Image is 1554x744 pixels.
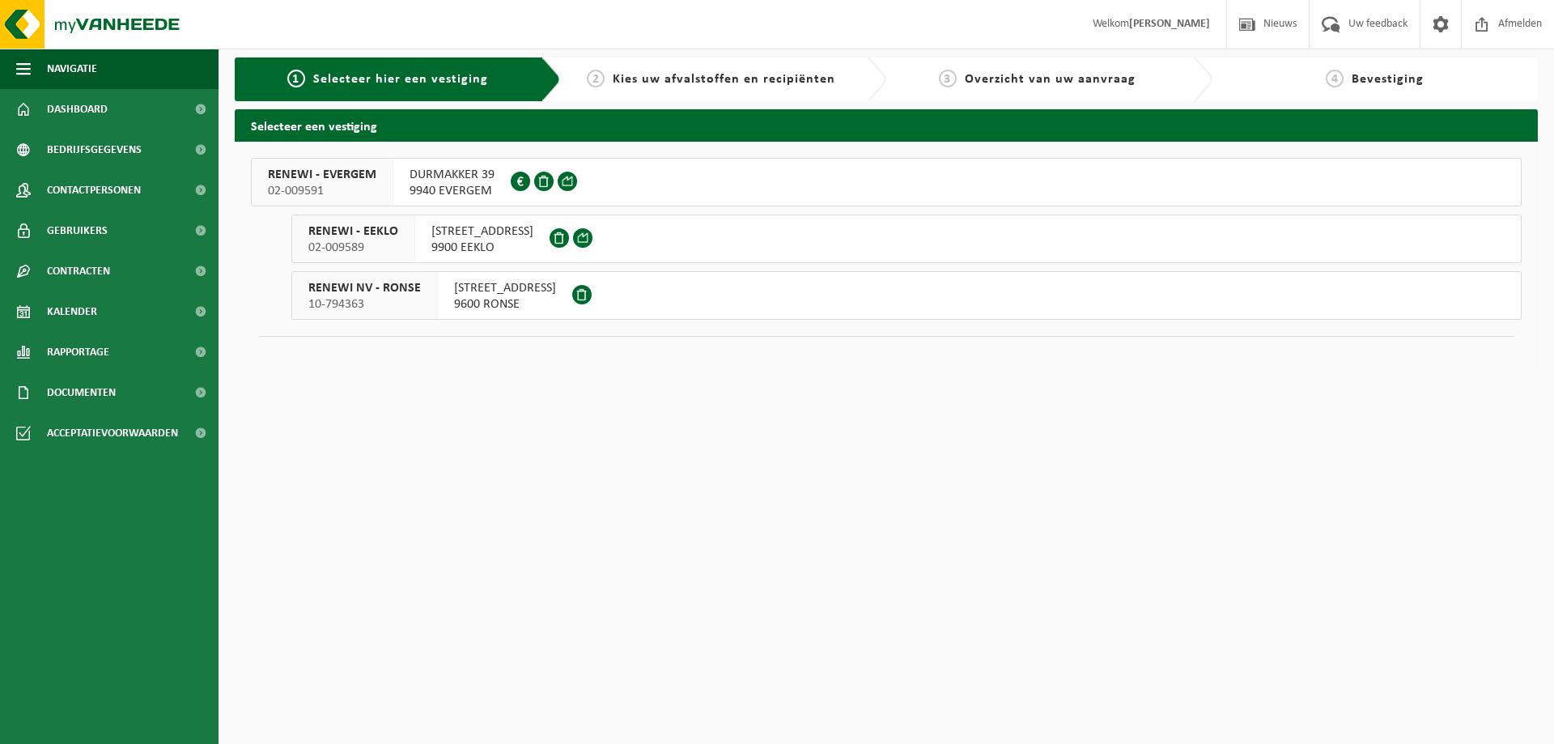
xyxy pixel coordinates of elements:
span: Overzicht van uw aanvraag [965,73,1136,86]
span: 2 [587,70,605,87]
span: Selecteer hier een vestiging [313,73,488,86]
span: RENEWI - EEKLO [308,223,398,240]
span: Navigatie [47,49,97,89]
span: 9600 RONSE [454,296,556,312]
span: 3 [939,70,957,87]
span: [STREET_ADDRESS] [454,280,556,296]
span: RENEWI - EVERGEM [268,167,376,183]
span: Gebruikers [47,210,108,251]
span: Rapportage [47,332,109,372]
span: RENEWI NV - RONSE [308,280,421,296]
span: 1 [287,70,305,87]
span: Contactpersonen [47,170,141,210]
span: [STREET_ADDRESS] [431,223,533,240]
button: RENEWI - EVERGEM 02-009591 DURMAKKER 399940 EVERGEM [251,158,1522,206]
span: 9900 EEKLO [431,240,533,256]
span: Bedrijfsgegevens [47,130,142,170]
button: RENEWI NV - RONSE 10-794363 [STREET_ADDRESS]9600 RONSE [291,271,1522,320]
span: Dashboard [47,89,108,130]
span: 10-794363 [308,296,421,312]
h2: Selecteer een vestiging [235,109,1538,141]
span: Kies uw afvalstoffen en recipiënten [613,73,835,86]
span: Documenten [47,372,116,413]
span: 4 [1326,70,1344,87]
button: RENEWI - EEKLO 02-009589 [STREET_ADDRESS]9900 EEKLO [291,215,1522,263]
span: Acceptatievoorwaarden [47,413,178,453]
span: 02-009591 [268,183,376,199]
span: Kalender [47,291,97,332]
span: 02-009589 [308,240,398,256]
span: Contracten [47,251,110,291]
strong: [PERSON_NAME] [1129,18,1210,30]
span: 9940 EVERGEM [410,183,495,199]
span: Bevestiging [1352,73,1424,86]
span: DURMAKKER 39 [410,167,495,183]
